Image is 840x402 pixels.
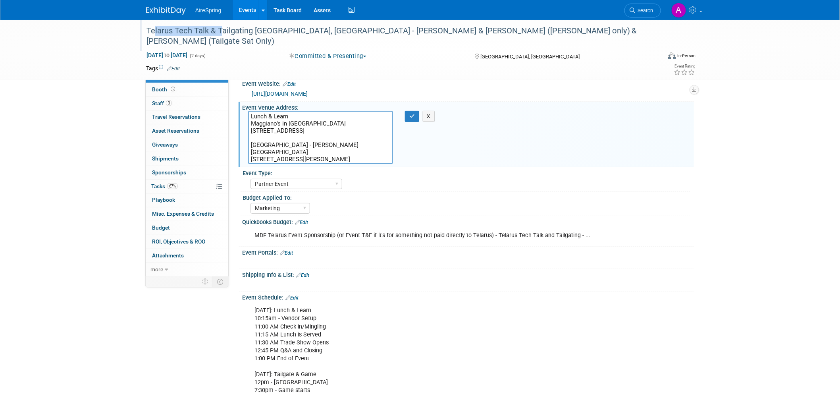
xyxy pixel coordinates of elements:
[152,224,170,231] span: Budget
[146,64,180,72] td: Tags
[668,52,676,59] img: Format-Inperson.png
[152,128,199,134] span: Asset Reservations
[152,211,214,217] span: Misc. Expenses & Credits
[146,110,228,124] a: Travel Reservations
[150,266,163,273] span: more
[212,276,229,287] td: Toggle Event Tabs
[674,64,696,68] div: Event Rating
[480,54,580,60] span: [GEOGRAPHIC_DATA], [GEOGRAPHIC_DATA]
[146,52,188,59] span: [DATE] [DATE]
[167,66,180,72] a: Edit
[152,169,186,176] span: Sponsorships
[295,220,308,225] a: Edit
[242,102,694,112] div: Event Venue Address:
[242,216,694,226] div: Quickbooks Budget:
[296,273,309,278] a: Edit
[144,24,649,48] div: Telarus Tech Talk & Tailgating [GEOGRAPHIC_DATA], [GEOGRAPHIC_DATA] - [PERSON_NAME] & [PERSON_NAM...
[146,235,228,249] a: ROI, Objectives & ROO
[243,192,690,202] div: Budget Applied To:
[287,52,370,60] button: Committed & Presenting
[198,276,212,287] td: Personalize Event Tab Strip
[152,155,179,162] span: Shipments
[146,249,228,263] a: Attachments
[635,8,653,14] span: Search
[152,252,184,259] span: Attachments
[423,111,435,122] button: X
[249,228,607,244] div: MDF Telarus Event Sponsorship (or Event T&E if it's for something not paid directly to Telarus) -...
[146,166,228,180] a: Sponsorships
[146,138,228,152] a: Giveaways
[152,86,177,93] span: Booth
[166,100,172,106] span: 3
[152,100,172,106] span: Staff
[146,124,228,138] a: Asset Reservations
[242,247,694,257] div: Event Portals:
[624,4,661,17] a: Search
[146,97,228,110] a: Staff3
[285,295,299,301] a: Edit
[146,207,228,221] a: Misc. Expenses & Credits
[283,81,296,87] a: Edit
[243,167,690,177] div: Event Type:
[242,269,694,279] div: Shipping Info & List:
[189,53,206,58] span: (2 days)
[146,221,228,235] a: Budget
[152,114,200,120] span: Travel Reservations
[242,292,694,302] div: Event Schedule:
[152,197,175,203] span: Playbook
[146,7,186,15] img: ExhibitDay
[146,83,228,97] a: Booth
[152,141,178,148] span: Giveaways
[195,7,221,14] span: AireSpring
[169,86,177,92] span: Booth not reserved yet
[146,152,228,166] a: Shipments
[163,52,171,58] span: to
[252,91,308,97] a: [URL][DOMAIN_NAME]
[614,51,696,63] div: Event Format
[677,53,696,59] div: In-Person
[146,193,228,207] a: Playbook
[146,263,228,276] a: more
[671,3,686,18] img: Aila Ortiaga
[242,78,694,88] div: Event Website:
[280,250,293,256] a: Edit
[151,183,178,189] span: Tasks
[146,180,228,193] a: Tasks67%
[152,238,205,245] span: ROI, Objectives & ROO
[167,183,178,189] span: 67%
